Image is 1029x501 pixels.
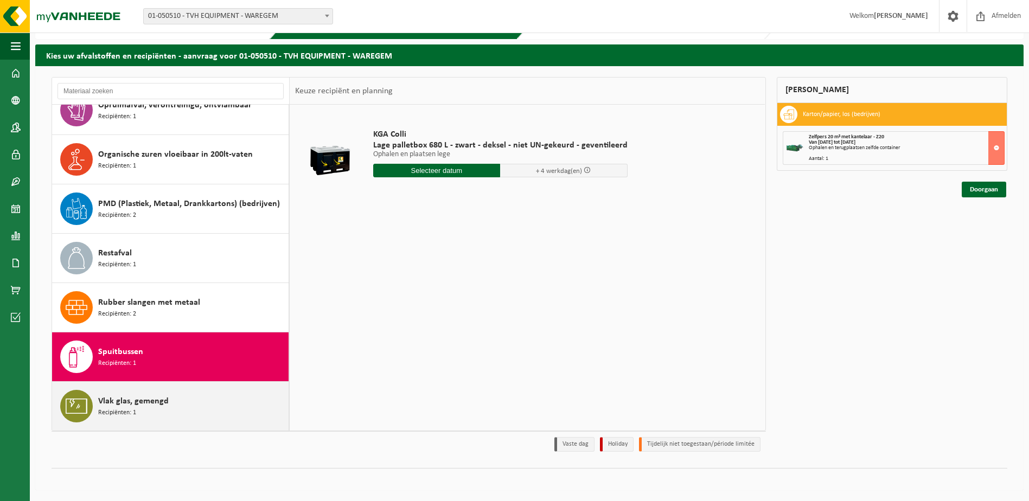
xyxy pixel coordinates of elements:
span: 01-050510 - TVH EQUIPMENT - WAREGEM [144,9,333,24]
strong: Van [DATE] tot [DATE] [809,139,855,145]
a: Doorgaan [962,182,1006,197]
p: Ophalen en plaatsen lege [373,151,628,158]
input: Materiaal zoeken [57,83,284,99]
div: Ophalen en terugplaatsen zelfde container [809,145,1005,151]
li: Holiday [600,437,634,452]
span: Recipiënten: 2 [98,309,136,319]
span: Spuitbussen [98,345,143,358]
span: Organische zuren vloeibaar in 200lt-vaten [98,148,253,161]
button: Rubber slangen met metaal Recipiënten: 2 [52,283,289,332]
span: Recipiënten: 1 [98,358,136,369]
li: Vaste dag [554,437,595,452]
button: Vlak glas, gemengd Recipiënten: 1 [52,382,289,431]
button: Opruimafval, verontreinigd, ontvlambaar Recipiënten: 1 [52,86,289,135]
span: KGA Colli [373,129,628,140]
div: [PERSON_NAME] [777,77,1008,103]
div: Aantal: 1 [809,156,1005,162]
input: Selecteer datum [373,164,501,177]
button: Organische zuren vloeibaar in 200lt-vaten Recipiënten: 1 [52,135,289,184]
span: Recipiënten: 1 [98,161,136,171]
span: Rubber slangen met metaal [98,296,200,309]
span: Recipiënten: 1 [98,112,136,122]
span: + 4 werkdag(en) [536,168,582,175]
button: Spuitbussen Recipiënten: 1 [52,332,289,382]
span: Recipiënten: 1 [98,260,136,270]
span: Recipiënten: 2 [98,210,136,221]
span: Vlak glas, gemengd [98,395,169,408]
div: Keuze recipiënt en planning [290,78,398,105]
span: Opruimafval, verontreinigd, ontvlambaar [98,99,252,112]
span: 01-050510 - TVH EQUIPMENT - WAREGEM [143,8,333,24]
button: PMD (Plastiek, Metaal, Drankkartons) (bedrijven) Recipiënten: 2 [52,184,289,234]
span: Zelfpers 20 m³ met kantelaar - Z20 [809,134,884,140]
strong: [PERSON_NAME] [874,12,928,20]
span: PMD (Plastiek, Metaal, Drankkartons) (bedrijven) [98,197,280,210]
h3: Karton/papier, los (bedrijven) [803,106,880,123]
span: Lage palletbox 680 L - zwart - deksel - niet UN-gekeurd - geventileerd [373,140,628,151]
span: Restafval [98,247,132,260]
span: Recipiënten: 1 [98,408,136,418]
li: Tijdelijk niet toegestaan/période limitée [639,437,760,452]
button: Restafval Recipiënten: 1 [52,234,289,283]
h2: Kies uw afvalstoffen en recipiënten - aanvraag voor 01-050510 - TVH EQUIPMENT - WAREGEM [35,44,1024,66]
